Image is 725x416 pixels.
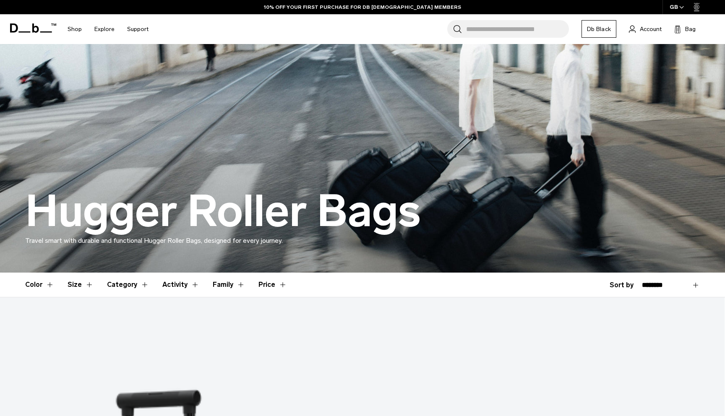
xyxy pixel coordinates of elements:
button: Toggle Filter [162,273,199,297]
button: Bag [674,24,696,34]
button: Toggle Price [258,273,287,297]
span: Bag [685,25,696,34]
a: Shop [68,14,82,44]
button: Toggle Filter [213,273,245,297]
button: Toggle Filter [25,273,54,297]
span: Account [640,25,662,34]
a: Account [629,24,662,34]
a: 10% OFF YOUR FIRST PURCHASE FOR DB [DEMOGRAPHIC_DATA] MEMBERS [264,3,461,11]
h1: Hugger Roller Bags [25,187,421,236]
nav: Main Navigation [61,14,155,44]
a: Support [127,14,149,44]
button: Toggle Filter [68,273,94,297]
span: Travel smart with durable and functional Hugger Roller Bags, designed for every journey. [25,237,283,244]
button: Toggle Filter [107,273,149,297]
a: Db Black [582,20,616,38]
a: Explore [94,14,115,44]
